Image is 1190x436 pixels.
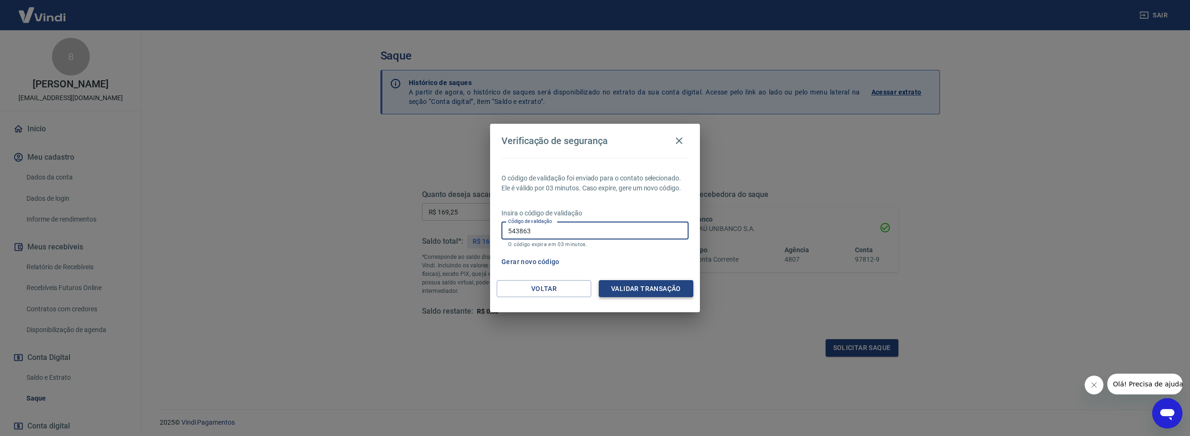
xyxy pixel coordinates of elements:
span: Olá! Precisa de ajuda? [6,7,79,14]
button: Voltar [497,280,591,298]
p: O código expira em 03 minutos. [508,241,682,248]
p: Insira o código de validação [501,208,689,218]
iframe: Button to launch messaging window [1152,398,1182,428]
p: O código de validação foi enviado para o contato selecionado. Ele é válido por 03 minutos. Caso e... [501,173,689,193]
iframe: Message from company [1107,374,1182,394]
button: Gerar novo código [498,253,563,271]
h4: Verificação de segurança [501,135,608,146]
iframe: Close message [1085,376,1104,394]
label: Código de validação [508,218,552,225]
button: Validar transação [599,280,693,298]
